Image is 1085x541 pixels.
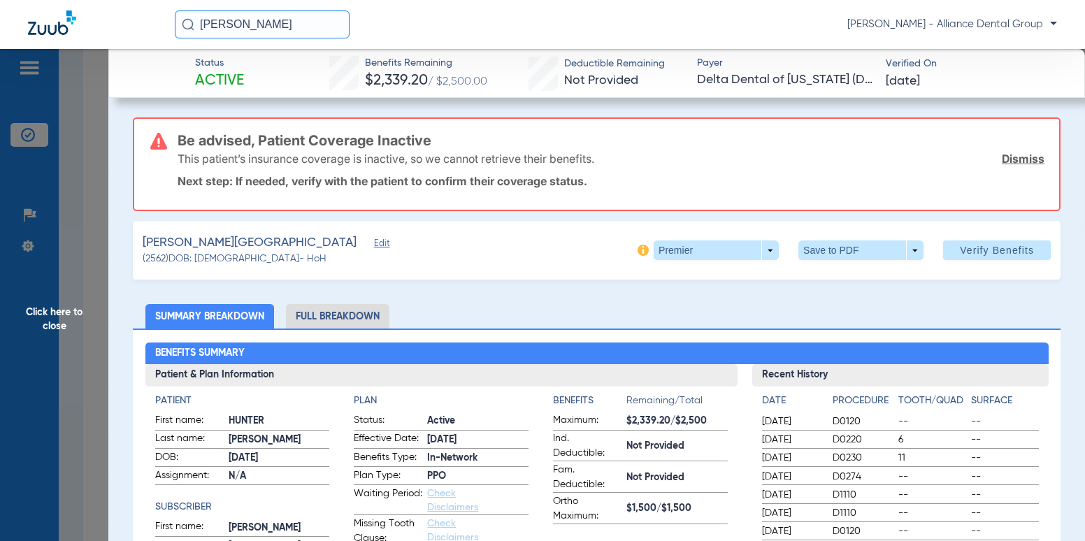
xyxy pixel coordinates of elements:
span: Verified On [886,57,1062,71]
h4: Patient [155,394,330,408]
span: [PERSON_NAME][GEOGRAPHIC_DATA] [143,234,357,252]
span: Deductible Remaining [564,57,665,71]
span: -- [898,470,966,484]
span: [DATE] [762,488,821,502]
li: Summary Breakdown [145,304,274,329]
span: Not Provided [626,470,728,485]
span: -- [971,524,1039,538]
h2: Benefits Summary [145,342,1049,365]
img: info-icon [638,245,649,256]
span: N/A [229,469,330,484]
h3: Patient & Plan Information [145,364,738,387]
button: Save to PDF [798,240,924,260]
span: 6 [898,433,966,447]
span: -- [971,451,1039,465]
app-breakdown-title: Date [762,394,821,413]
span: [PERSON_NAME] [229,433,330,447]
span: [DATE] [762,524,821,538]
span: Last name: [155,431,224,448]
span: First name: [155,413,224,430]
span: [PERSON_NAME] - Alliance Dental Group [847,17,1057,31]
span: D0120 [833,414,893,428]
img: error-icon [150,133,167,150]
h4: Subscriber [155,500,330,514]
span: Plan Type: [354,468,422,485]
span: -- [971,433,1039,447]
span: Active [195,71,244,91]
span: [DATE] [762,433,821,447]
app-breakdown-title: Benefits [553,394,626,413]
span: -- [898,506,966,520]
span: Benefits Type: [354,450,422,467]
span: Assignment: [155,468,224,485]
span: First name: [155,519,224,536]
span: D0274 [833,470,893,484]
button: Premier [654,240,779,260]
span: 11 [898,451,966,465]
span: In-Network [427,451,529,466]
span: -- [898,524,966,538]
span: -- [971,488,1039,502]
span: [PERSON_NAME] [229,521,330,535]
p: Next step: If needed, verify with the patient to confirm their coverage status. [178,174,1044,188]
span: DOB: [155,450,224,467]
span: D0230 [833,451,893,465]
input: Search for patients [175,10,350,38]
span: [DATE] [229,451,330,466]
h3: Be advised, Patient Coverage Inactive [178,134,1044,147]
h4: Date [762,394,821,408]
span: Remaining/Total [626,394,728,413]
span: D1110 [833,506,893,520]
app-breakdown-title: Tooth/Quad [898,394,966,413]
span: HUNTER [229,414,330,428]
span: -- [971,506,1039,520]
span: [DATE] [762,470,821,484]
span: Delta Dental of [US_STATE] (DDPA) - AI [697,71,873,89]
span: Waiting Period: [354,486,422,514]
span: [DATE] [886,73,920,90]
span: [DATE] [762,451,821,465]
span: Status [195,56,244,71]
h4: Procedure [833,394,893,408]
li: Full Breakdown [286,304,389,329]
h3: Recent History [752,364,1049,387]
span: D0120 [833,524,893,538]
span: $1,500/$1,500 [626,501,728,516]
span: D0220 [833,433,893,447]
a: Dismiss [1002,152,1044,166]
span: $2,339.20/$2,500 [626,414,728,428]
span: (2562) DOB: [DEMOGRAPHIC_DATA] - HoH [143,252,326,266]
h4: Benefits [553,394,626,408]
span: -- [971,470,1039,484]
h4: Surface [971,394,1039,408]
span: Ortho Maximum: [553,494,621,524]
button: Verify Benefits [943,240,1051,260]
img: Search Icon [182,18,194,31]
h4: Tooth/Quad [898,394,966,408]
span: Effective Date: [354,431,422,448]
span: [DATE] [427,433,529,447]
span: Maximum: [553,413,621,430]
h4: Plan [354,394,529,408]
span: $2,339.20 [365,73,428,88]
a: Check Disclaimers [427,489,478,512]
span: Ind. Deductible: [553,431,621,461]
span: -- [898,414,966,428]
span: [DATE] [762,414,821,428]
span: -- [898,488,966,502]
app-breakdown-title: Surface [971,394,1039,413]
span: -- [971,414,1039,428]
span: Not Provided [626,439,728,454]
span: / $2,500.00 [428,76,487,87]
span: Payer [697,56,873,71]
p: This patient’s insurance coverage is inactive, so we cannot retrieve their benefits. [178,152,594,166]
span: Benefits Remaining [365,56,487,71]
span: Fam. Deductible: [553,463,621,492]
span: PPO [427,469,529,484]
span: Edit [374,238,387,252]
span: Verify Benefits [960,245,1034,256]
span: D1110 [833,488,893,502]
